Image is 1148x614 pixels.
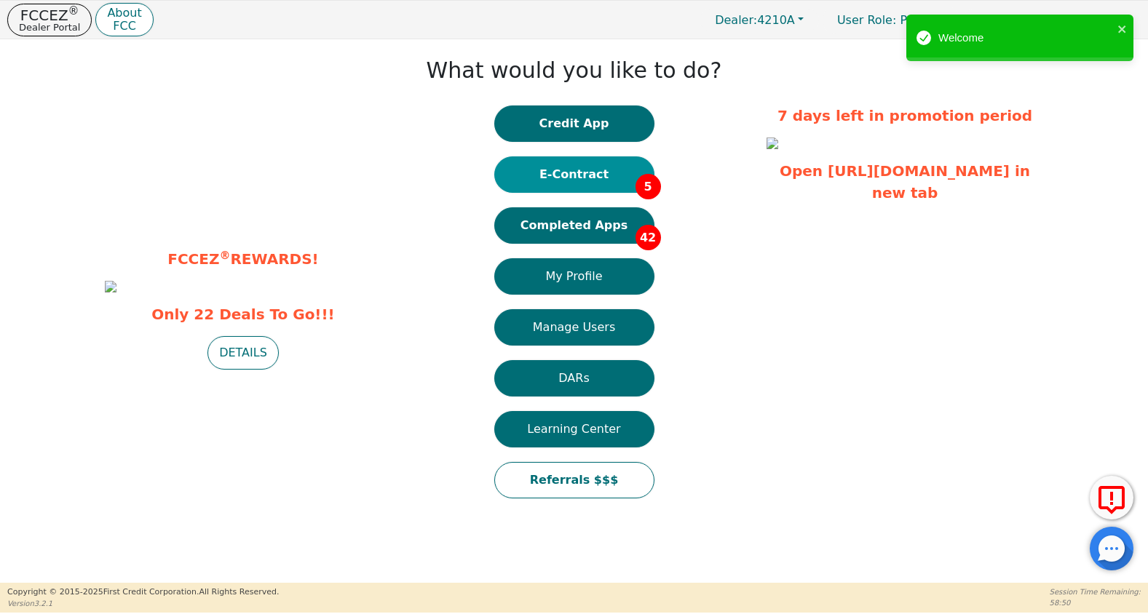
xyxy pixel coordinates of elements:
[19,23,80,32] p: Dealer Portal
[494,258,654,295] button: My Profile
[7,586,279,599] p: Copyright © 2015- 2025 First Credit Corporation.
[199,587,279,597] span: All Rights Reserved.
[1090,476,1133,519] button: Report Error to FCC
[105,303,381,325] span: Only 22 Deals To Go!!!
[823,6,959,34] p: Primary
[767,137,778,149] img: 0f929f68-6d40-484d-bb10-15fcaebdcf26
[715,13,795,27] span: 4210A
[636,225,661,250] span: 42
[95,3,153,37] button: AboutFCC
[105,281,116,292] img: a8c152d4-09ea-45db-a670-e4f9db101296
[938,30,1113,47] div: Welcome
[7,4,92,36] button: FCCEZ®Dealer Portal
[767,105,1043,127] p: 7 days left in promotion period
[207,336,279,370] button: DETAILS
[494,360,654,396] button: DARs
[494,156,654,193] button: E-Contract5
[837,13,896,27] span: User Role :
[1050,586,1141,597] p: Session Time Remaining:
[494,411,654,447] button: Learning Center
[494,309,654,346] button: Manage Users
[107,7,141,19] p: About
[107,20,141,32] p: FCC
[427,57,722,84] h1: What would you like to do?
[700,9,819,31] button: Dealer:4210A
[963,9,1141,31] button: 4210A:[PERSON_NAME]
[494,207,654,244] button: Completed Apps42
[19,8,80,23] p: FCCEZ
[780,162,1030,202] a: Open [URL][DOMAIN_NAME] in new tab
[1050,597,1141,608] p: 58:50
[636,174,661,199] span: 5
[1117,20,1128,37] button: close
[68,4,79,17] sup: ®
[494,462,654,498] button: Referrals $$$
[494,105,654,142] button: Credit App
[715,13,757,27] span: Dealer:
[105,248,381,270] p: FCCEZ REWARDS!
[7,598,279,609] p: Version 3.2.1
[219,249,230,262] sup: ®
[823,6,959,34] a: User Role: Primary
